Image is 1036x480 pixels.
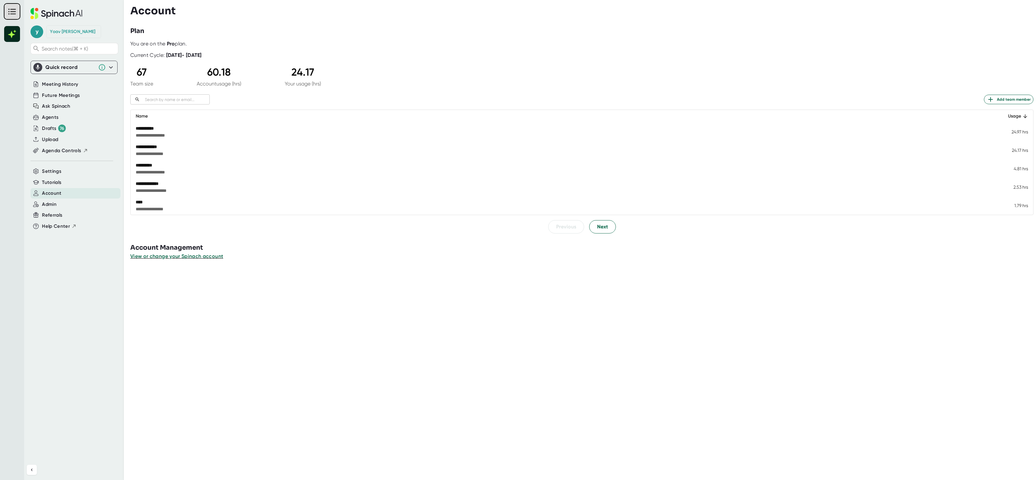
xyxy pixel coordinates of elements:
[130,81,153,87] div: Team size
[42,81,78,88] button: Meeting History
[42,125,66,132] button: Drafts 76
[130,26,144,36] h3: Plan
[987,96,1031,103] span: Add team member
[987,178,1033,196] td: 2.53 hrs
[50,29,95,35] div: Yoav Grossman
[42,46,116,52] span: Search notes (⌘ + K)
[987,141,1033,159] td: 24.17 hrs
[130,52,202,58] div: Current Cycle:
[166,52,202,58] b: [DATE] - [DATE]
[42,168,61,175] button: Settings
[285,66,321,78] div: 24.17
[42,92,80,99] button: Future Meetings
[987,123,1033,141] td: 24.97 hrs
[167,41,175,47] b: Pro
[556,223,576,231] span: Previous
[992,112,1028,120] div: Usage
[548,220,584,233] button: Previous
[31,25,43,38] span: y
[45,64,95,71] div: Quick record
[130,253,223,259] span: View or change your Spinach account
[197,81,241,87] div: Account usage (hrs)
[42,201,57,208] button: Admin
[42,103,70,110] button: Ask Spinach
[130,66,153,78] div: 67
[130,5,176,17] h3: Account
[285,81,321,87] div: Your usage (hrs)
[136,112,982,120] div: Name
[597,223,608,231] span: Next
[130,253,223,260] button: View or change your Spinach account
[987,196,1033,215] td: 1.79 hrs
[197,66,241,78] div: 60.18
[987,159,1033,178] td: 4.81 hrs
[42,147,81,154] span: Agenda Controls
[984,95,1033,104] button: Add team member
[58,125,66,132] div: 76
[42,179,61,186] button: Tutorials
[42,136,58,143] button: Upload
[27,465,37,475] button: Collapse sidebar
[42,147,88,154] button: Agenda Controls
[589,220,616,233] button: Next
[130,41,1033,47] div: You are on the plan.
[33,61,115,74] div: Quick record
[130,243,1036,253] h3: Account Management
[142,96,210,103] input: Search by name or email...
[42,223,77,230] button: Help Center
[42,190,61,197] button: Account
[42,114,58,121] button: Agents
[42,125,66,132] div: Drafts
[42,223,70,230] span: Help Center
[42,212,62,219] button: Referrals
